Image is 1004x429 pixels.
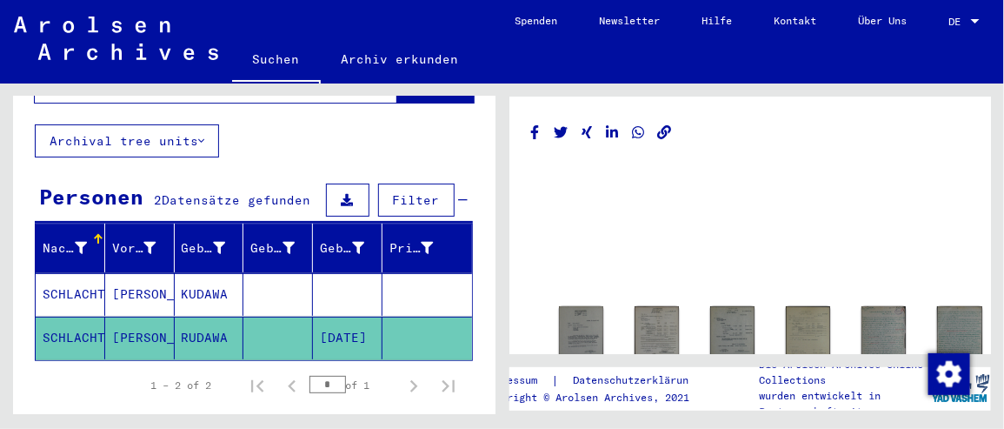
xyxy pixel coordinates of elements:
img: 001.jpg [635,306,679,378]
mat-cell: KUDAWA [175,273,244,316]
div: Vorname [112,239,156,258]
div: Geburt‏ [250,239,295,258]
mat-cell: SCHLACHTER [36,317,105,359]
button: Share on Facebook [526,122,544,144]
img: 001.jpg [559,306,603,365]
img: Arolsen_neg.svg [14,17,218,60]
div: Personen [39,181,143,212]
span: Filter [393,192,440,208]
div: Prisoner # [389,234,455,262]
div: Vorname [112,234,178,262]
button: Filter [378,184,455,217]
div: Geburt‏ [250,234,316,262]
p: Copyright © Arolsen Archives, 2021 [482,390,715,406]
mat-header-cell: Nachname [36,224,105,272]
div: Nachname [43,234,109,262]
a: Suchen [232,38,321,84]
mat-header-cell: Prisoner # [382,224,472,272]
img: Zustimmung ändern [928,353,970,395]
button: Copy link [655,122,674,144]
mat-cell: RUDAWA [175,317,244,359]
a: Impressum [482,372,551,390]
mat-header-cell: Geburtsname [175,224,244,272]
mat-header-cell: Geburtsdatum [313,224,382,272]
button: Next page [396,368,431,403]
div: Geburtsdatum [320,239,364,258]
button: Last page [431,368,466,403]
a: Datenschutzerklärung [559,372,715,390]
a: Archiv erkunden [321,38,480,80]
div: Geburtsdatum [320,234,386,262]
button: Share on Twitter [552,122,570,144]
mat-header-cell: Geburt‏ [243,224,313,272]
mat-cell: [PERSON_NAME] [105,273,175,316]
div: | [482,372,715,390]
button: Archival tree units [35,124,219,158]
mat-cell: [DATE] [313,317,382,359]
p: Die Arolsen Archives Online-Collections [760,357,931,388]
img: 001.jpg [861,306,906,364]
span: 2 [154,192,162,208]
button: Share on WhatsApp [629,122,648,144]
button: Share on Xing [578,122,596,144]
button: Share on LinkedIn [603,122,622,144]
mat-cell: SCHLACHTER [36,273,105,316]
img: 001.jpg [710,306,755,364]
img: 002.jpg [937,306,981,364]
mat-cell: [PERSON_NAME] [105,317,175,359]
div: Geburtsname [182,239,226,258]
div: 1 – 2 of 2 [151,378,212,393]
button: Previous page [275,368,309,403]
mat-header-cell: Vorname [105,224,175,272]
img: 001.jpg [786,306,830,379]
div: Nachname [43,239,87,258]
div: Prisoner # [389,239,434,258]
div: Geburtsname [182,234,248,262]
span: DE [948,16,967,28]
div: of 1 [309,377,396,393]
span: Datensätze gefunden [162,192,310,208]
p: wurden entwickelt in Partnerschaft mit [760,388,931,419]
button: First page [240,368,275,403]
